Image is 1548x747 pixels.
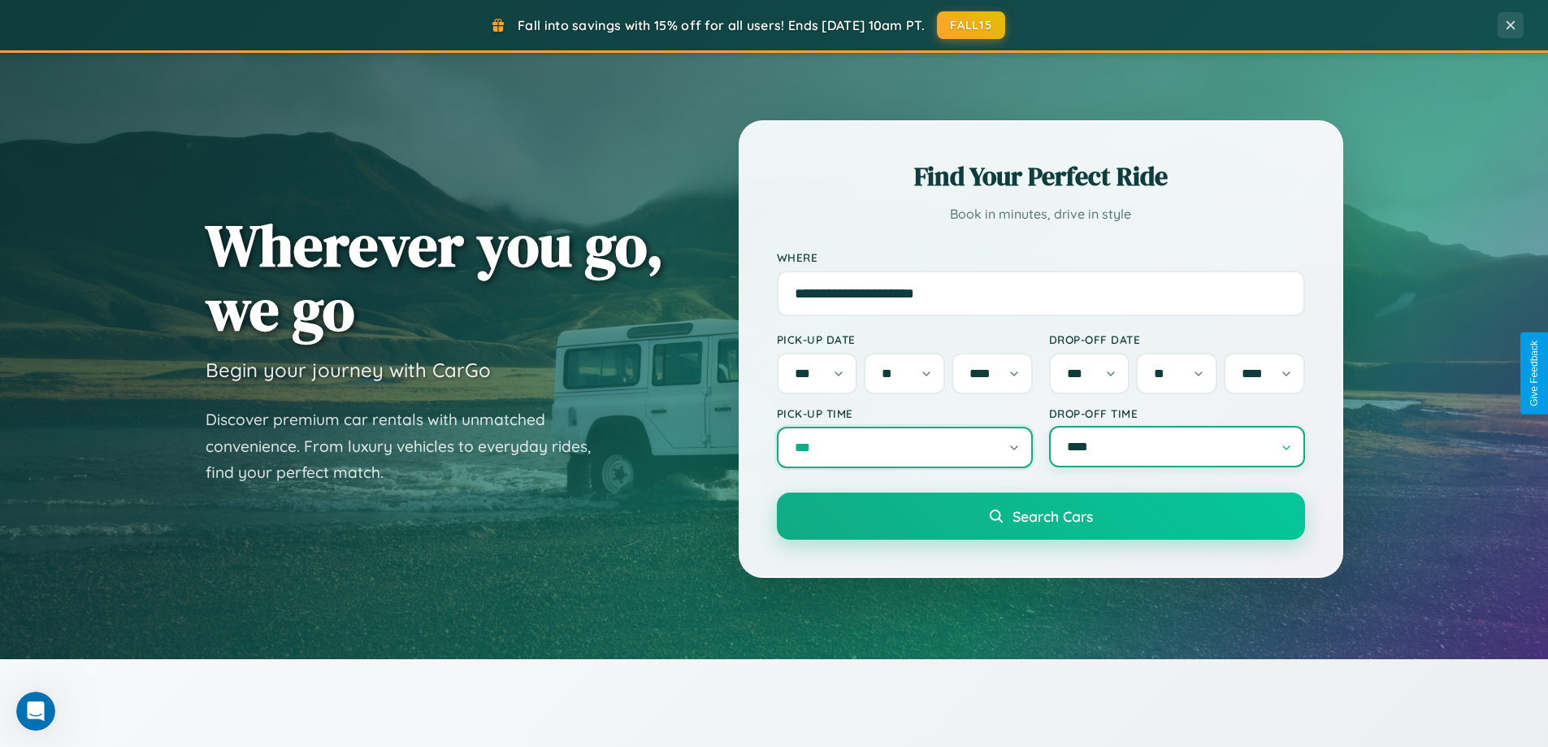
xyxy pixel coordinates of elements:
[1012,507,1093,525] span: Search Cars
[1528,341,1540,406] div: Give Feedback
[518,17,925,33] span: Fall into savings with 15% off for all users! Ends [DATE] 10am PT.
[777,406,1033,420] label: Pick-up Time
[1049,332,1305,346] label: Drop-off Date
[937,11,1005,39] button: FALL15
[777,332,1033,346] label: Pick-up Date
[206,358,491,382] h3: Begin your journey with CarGo
[777,202,1305,226] p: Book in minutes, drive in style
[16,692,55,731] iframe: Intercom live chat
[777,159,1305,194] h2: Find Your Perfect Ride
[1049,406,1305,420] label: Drop-off Time
[777,250,1305,264] label: Where
[206,213,664,341] h1: Wherever you go, we go
[206,406,612,486] p: Discover premium car rentals with unmatched convenience. From luxury vehicles to everyday rides, ...
[777,493,1305,540] button: Search Cars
